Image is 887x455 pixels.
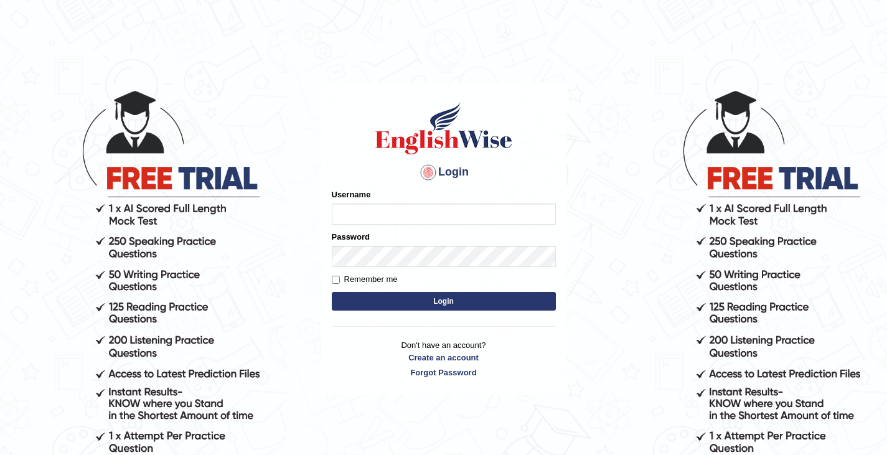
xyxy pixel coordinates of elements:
[373,100,515,156] img: Logo of English Wise sign in for intelligent practice with AI
[332,367,556,378] a: Forgot Password
[332,231,370,243] label: Password
[332,162,556,182] h4: Login
[332,189,371,200] label: Username
[332,273,398,286] label: Remember me
[332,339,556,378] p: Don't have an account?
[332,276,340,284] input: Remember me
[332,292,556,311] button: Login
[332,352,556,364] a: Create an account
